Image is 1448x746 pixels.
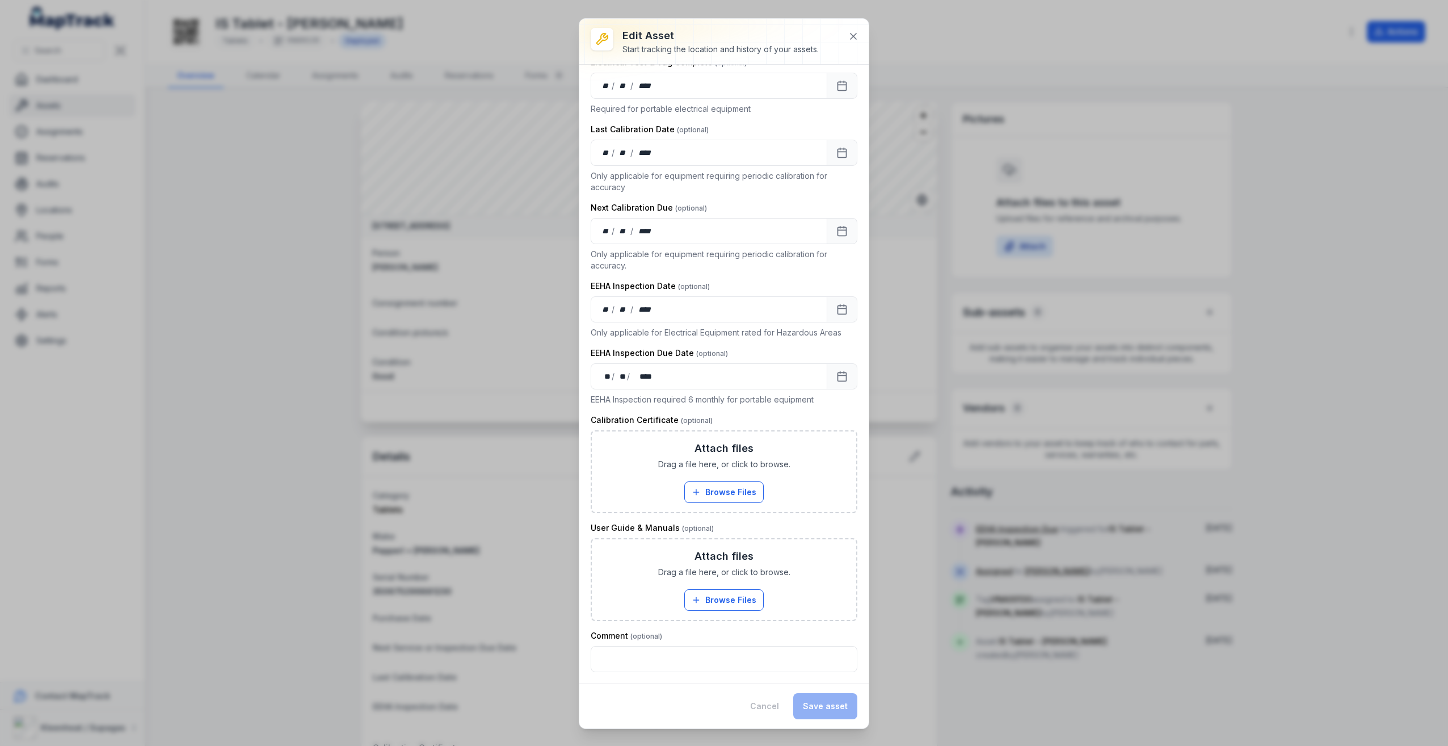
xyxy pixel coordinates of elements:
[634,304,655,315] div: year,
[634,225,655,237] div: year,
[827,363,857,389] button: Calendar
[630,304,634,315] div: /
[634,147,655,158] div: year,
[658,567,790,578] span: Drag a file here, or click to browse.
[827,140,857,166] button: Calendar
[631,371,653,382] div: year,
[622,28,819,44] h3: Edit asset
[616,147,631,158] div: month,
[591,414,713,426] label: Calibration Certificate
[591,327,857,338] p: Only applicable for Electrical Equipment rated for Hazardous Areas
[616,371,627,382] div: month,
[591,202,707,213] label: Next Calibration Due
[600,80,612,91] div: day,
[622,44,819,55] div: Start tracking the location and history of your assets.
[612,371,616,382] div: /
[591,522,714,534] label: User Guide & Manuals
[630,80,634,91] div: /
[694,548,754,564] h3: Attach files
[658,459,790,470] span: Drag a file here, or click to browse.
[612,225,616,237] div: /
[591,103,857,115] p: Required for portable electrical equipment
[591,249,857,271] p: Only applicable for equipment requiring periodic calibration for accuracy.
[612,80,616,91] div: /
[612,304,616,315] div: /
[616,225,631,237] div: month,
[591,280,710,292] label: EEHA Inspection Date
[600,304,612,315] div: day,
[591,630,662,642] label: Comment
[591,394,857,405] p: EEHA Inspection required 6 monthly for portable equipment
[630,225,634,237] div: /
[827,218,857,244] button: Calendar
[827,296,857,322] button: Calendar
[612,147,616,158] div: /
[600,147,612,158] div: day,
[627,371,631,382] div: /
[600,225,612,237] div: day,
[591,347,728,359] label: EEHA Inspection Due Date
[591,124,709,135] label: Last Calibration Date
[694,441,754,456] h3: Attach files
[616,80,631,91] div: month,
[684,481,764,503] button: Browse Files
[630,147,634,158] div: /
[616,304,631,315] div: month,
[684,589,764,611] button: Browse Files
[827,73,857,99] button: Calendar
[591,170,857,193] p: Only applicable for equipment requiring periodic calibration for accuracy
[600,371,612,382] div: day,
[634,80,655,91] div: year,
